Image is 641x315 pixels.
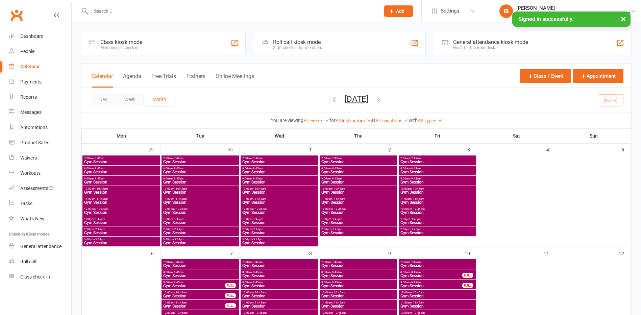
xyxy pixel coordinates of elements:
[321,274,396,278] span: Gym Session
[84,170,158,174] span: Gym Session
[321,261,396,264] span: 7:00am
[242,211,317,215] span: Gym Session
[20,79,42,84] div: Payments
[418,118,442,123] a: All Types
[242,228,317,231] span: 2:00pm
[173,238,184,241] span: - 3:45pm
[242,170,317,174] span: Gym Session
[163,284,225,288] span: Gym Session
[400,228,475,231] span: 2:00pm
[242,190,317,194] span: Gym Session
[173,271,183,274] span: - 8:45am
[84,197,158,200] span: 11:00am
[400,160,475,164] span: Gym Session
[321,304,396,308] span: Gym Session
[9,44,71,59] a: People
[173,177,183,180] span: - 9:45am
[242,301,317,304] span: 11:00am
[216,73,254,88] button: Online Meetings
[252,157,263,160] span: - 7:45am
[410,157,421,160] span: - 7:45am
[242,284,317,288] span: Gym Session
[332,187,345,190] span: - 10:45am
[9,90,71,105] a: Reports
[520,69,571,83] button: Class / Event
[331,228,342,231] span: - 2:45pm
[321,301,396,304] span: 11:00am
[410,271,421,274] span: - 8:45am
[441,3,459,19] span: Settings
[518,16,573,22] span: Signed in successfully.
[173,281,183,284] span: - 9:45am
[252,271,263,274] span: - 8:45am
[619,247,631,259] div: 12
[9,74,71,90] a: Payments
[163,311,238,314] span: 12:00pm
[163,218,238,221] span: 1:00pm
[400,304,475,308] span: Gym Session
[84,157,158,160] span: 7:00am
[151,247,161,259] div: 6
[163,208,238,211] span: 12:00pm
[400,291,475,294] span: 10:00am
[462,273,473,278] div: FULL
[412,208,425,211] span: - 12:45pm
[84,241,158,245] span: Gym Session
[9,181,71,196] a: Assessments
[242,238,317,241] span: 3:00pm
[161,129,240,143] th: Tue
[453,45,528,50] div: Great for the front desk
[321,231,396,235] span: Gym Session
[400,271,463,274] span: 8:00am
[95,187,108,190] span: - 10:45am
[400,264,475,268] span: Gym Session
[332,301,345,304] span: - 11:45am
[91,93,116,105] button: Day
[556,129,631,143] th: Sun
[174,187,187,190] span: - 10:45am
[163,180,238,184] span: Gym Session
[321,190,396,194] span: Gym Session
[412,291,424,294] span: - 10:45am
[82,129,161,143] th: Mon
[410,261,421,264] span: - 7:45am
[410,177,421,180] span: - 9:45am
[321,200,396,204] span: Gym Session
[332,197,345,200] span: - 11:45am
[331,167,342,170] span: - 8:45am
[9,166,71,181] a: Workouts
[9,211,71,226] a: What's New
[163,271,238,274] span: 8:00am
[321,170,396,174] span: Gym Session
[409,118,418,123] strong: with
[173,228,184,231] span: - 2:45pm
[396,8,404,14] span: Add
[163,301,225,304] span: 11:00am
[174,291,187,294] span: - 10:45am
[84,238,158,241] span: 3:00pm
[20,186,54,191] div: Assessments
[398,129,477,143] th: Fri
[95,197,108,200] span: - 11:45am
[410,167,421,170] span: - 8:45am
[9,254,71,269] a: Roll call
[242,271,317,274] span: 8:00am
[467,144,477,155] div: 3
[9,150,71,166] a: Waivers
[400,200,475,204] span: Gym Session
[400,231,475,235] span: Gym Session
[400,211,475,215] span: Gym Session
[271,118,303,123] strong: You are viewing
[331,271,342,274] span: - 8:45am
[400,301,475,304] span: 11:00am
[163,228,238,231] span: 2:00pm
[242,208,317,211] span: 12:00pm
[321,167,396,170] span: 8:00am
[462,283,473,288] div: FULL
[252,281,263,284] span: - 9:45am
[20,244,61,249] div: General attendance
[499,4,513,18] div: IB
[242,304,317,308] span: Gym Session
[9,239,71,254] a: General attendance kiosk mode
[94,167,104,170] span: - 8:45am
